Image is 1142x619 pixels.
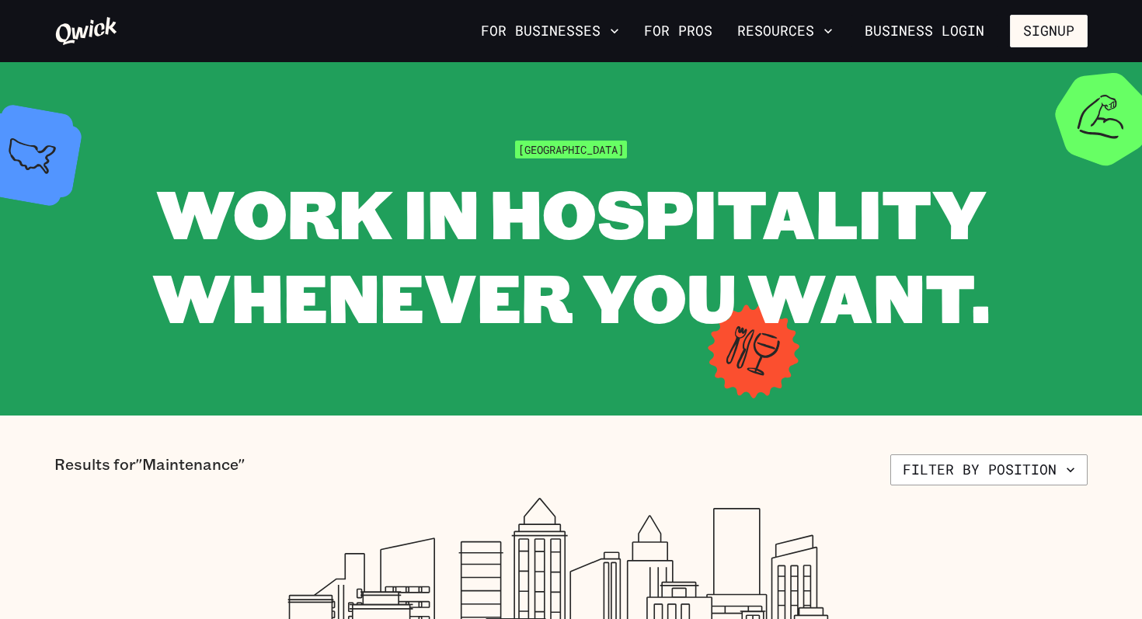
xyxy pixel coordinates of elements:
[54,454,245,485] p: Results for "Maintenance"
[475,18,625,44] button: For Businesses
[152,168,990,341] span: WORK IN HOSPITALITY WHENEVER YOU WANT.
[890,454,1088,485] button: Filter by position
[851,15,998,47] a: Business Login
[638,18,719,44] a: For Pros
[515,141,627,158] span: [GEOGRAPHIC_DATA]
[1010,15,1088,47] button: Signup
[731,18,839,44] button: Resources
